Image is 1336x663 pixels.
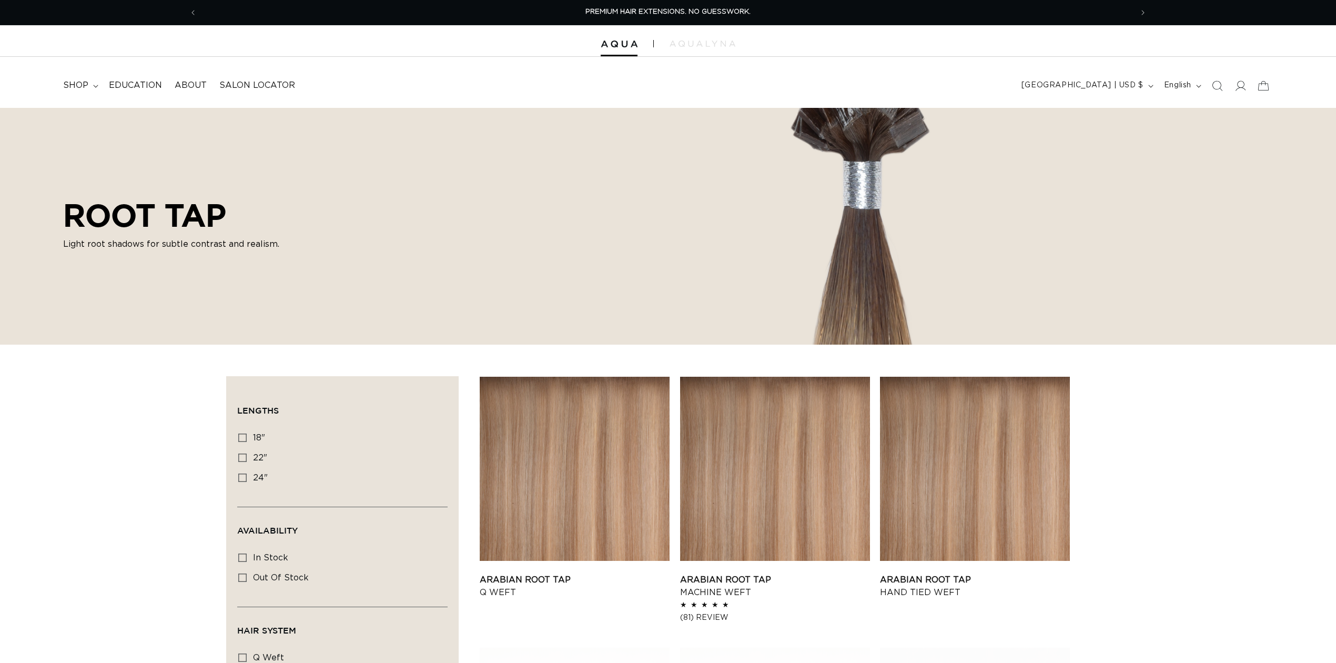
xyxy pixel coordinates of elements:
button: English [1158,76,1206,96]
span: PREMIUM HAIR EXTENSIONS. NO GUESSWORK. [585,8,751,15]
button: [GEOGRAPHIC_DATA] | USD $ [1015,76,1158,96]
span: Lengths [237,406,279,415]
a: Arabian Root Tap Q Weft [480,574,670,599]
img: Aqua Hair Extensions [601,41,637,48]
span: English [1164,80,1191,91]
span: Salon Locator [219,80,295,91]
span: 22" [253,454,267,462]
p: Light root shadows for subtle contrast and realism. [63,238,300,250]
span: Hair System [237,626,296,635]
span: 18" [253,434,265,442]
a: About [168,74,213,97]
span: [GEOGRAPHIC_DATA] | USD $ [1021,80,1143,91]
span: In stock [253,554,288,562]
span: shop [63,80,88,91]
a: Education [103,74,168,97]
a: Arabian Root Tap Machine Weft [680,574,870,599]
summary: Lengths (0 selected) [237,387,448,425]
span: About [175,80,207,91]
a: Salon Locator [213,74,301,97]
span: 24" [253,474,268,482]
img: aqualyna.com [670,41,735,47]
a: Arabian Root Tap Hand Tied Weft [880,574,1070,599]
summary: Search [1206,74,1229,97]
span: Education [109,80,162,91]
span: q weft [253,654,284,662]
summary: shop [57,74,103,97]
button: Previous announcement [181,3,205,23]
button: Next announcement [1131,3,1155,23]
span: Availability [237,526,298,535]
span: Out of stock [253,574,309,582]
summary: Hair System (0 selected) [237,607,448,645]
summary: Availability (0 selected) [237,507,448,545]
h2: ROOT TAP [63,197,300,234]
